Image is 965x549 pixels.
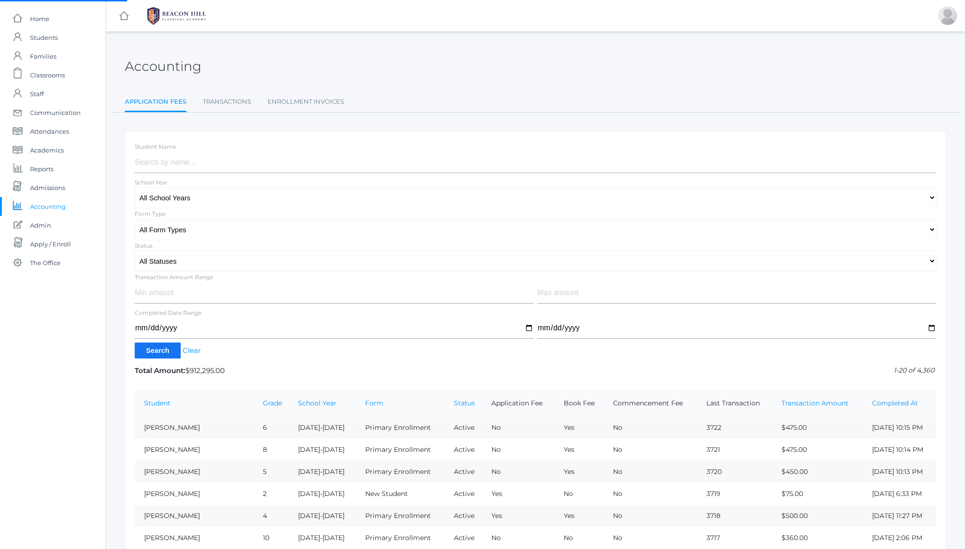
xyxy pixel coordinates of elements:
[706,467,722,476] a: 3720
[30,253,61,272] span: The Office
[604,505,697,527] td: No
[135,242,153,249] label: Status
[604,527,697,549] td: No
[253,417,289,439] td: 6
[444,417,482,439] td: Active
[125,92,186,113] a: Application Fees
[706,511,720,520] a: 3718
[203,92,251,111] a: Transactions
[365,423,431,432] a: Primary Enrollment
[289,527,355,549] td: [DATE]-[DATE]
[144,399,170,407] a: Student
[135,318,534,339] input: From
[135,309,201,316] label: Completed Date Range
[30,178,65,197] span: Admissions
[772,461,863,483] td: $450.00
[141,4,212,28] img: BHCALogos-05-308ed15e86a5a0abce9b8dd61676a3503ac9727e845dece92d48e8588c001991.png
[135,282,534,304] input: Min amount
[894,366,936,375] p: 1-20 of 4,360
[30,197,66,216] span: Accounting
[772,505,863,527] td: $500.00
[781,399,849,407] a: Transaction Amount
[863,461,936,483] td: [DATE] 10:13 PM
[706,445,720,454] a: 3721
[604,417,697,439] td: No
[135,366,225,376] p: $912,295.00
[482,505,554,527] td: Yes
[135,417,253,439] td: [PERSON_NAME]
[863,527,936,549] td: [DATE] 2:06 PM
[135,483,253,505] td: [PERSON_NAME]
[444,461,482,483] td: Active
[706,423,721,432] a: 3722
[454,399,475,407] a: Status
[135,143,176,150] label: Student Name
[872,399,918,407] a: Completed At
[30,141,64,160] span: Academics
[537,318,936,339] input: To
[30,216,51,235] span: Admin
[604,439,697,461] td: No
[263,399,282,407] a: Grade
[30,103,81,122] span: Communication
[135,366,185,375] strong: Total Amount:
[289,483,355,505] td: [DATE]-[DATE]
[444,527,482,549] td: Active
[30,160,54,178] span: Reports
[30,28,58,47] span: Students
[253,483,289,505] td: 2
[135,274,213,281] label: Transaction Amount Range
[365,445,431,454] a: Primary Enrollment
[604,390,697,417] th: Commencement Fee
[365,467,431,476] a: Primary Enrollment
[863,439,936,461] td: [DATE] 10:14 PM
[554,483,603,505] td: No
[554,390,603,417] th: Book Fee
[135,505,253,527] td: [PERSON_NAME]
[482,417,554,439] td: No
[253,439,289,461] td: 8
[135,210,166,217] label: Form Type
[298,399,337,407] a: School Year
[697,390,772,417] th: Last Transaction
[253,461,289,483] td: 5
[30,235,71,253] span: Apply / Enroll
[289,461,355,483] td: [DATE]-[DATE]
[604,461,697,483] td: No
[289,439,355,461] td: [DATE]-[DATE]
[554,439,603,461] td: Yes
[863,417,936,439] td: [DATE] 10:15 PM
[772,417,863,439] td: $475.00
[183,346,201,355] a: Clear
[135,461,253,483] td: [PERSON_NAME]
[365,534,431,542] a: Primary Enrollment
[554,505,603,527] td: Yes
[863,483,936,505] td: [DATE] 6:33 PM
[554,417,603,439] td: Yes
[537,282,936,304] input: Max amount
[125,59,201,74] h2: Accounting
[482,439,554,461] td: No
[444,505,482,527] td: Active
[135,343,181,358] input: Search
[30,66,65,84] span: Classrooms
[444,439,482,461] td: Active
[482,461,554,483] td: No
[482,483,554,505] td: Yes
[289,505,355,527] td: [DATE]-[DATE]
[365,511,431,520] a: Primary Enrollment
[30,84,44,103] span: Staff
[30,122,69,141] span: Attendances
[706,534,720,542] a: 3717
[365,489,408,498] a: New Student
[604,483,697,505] td: No
[863,505,936,527] td: [DATE] 11:27 PM
[30,47,56,66] span: Families
[772,527,863,549] td: $360.00
[365,399,383,407] a: Form
[444,483,482,505] td: Active
[772,483,863,505] td: $75.00
[135,179,168,186] label: School Year
[30,9,49,28] span: Home
[268,92,344,111] a: Enrollment Invoices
